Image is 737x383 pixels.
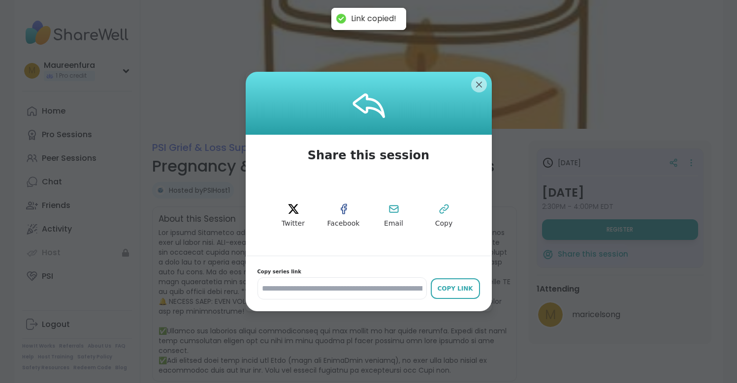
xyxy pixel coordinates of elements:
[384,219,403,229] span: Email
[372,194,416,238] button: Email
[327,219,360,229] span: Facebook
[271,194,316,238] button: Twitter
[431,278,480,299] button: Copy Link
[351,14,396,24] div: Link copied!
[282,219,305,229] span: Twitter
[296,135,441,176] span: Share this session
[435,219,453,229] span: Copy
[321,194,366,238] button: facebook
[257,268,480,275] span: Copy series link
[271,194,316,238] button: twitter
[321,194,366,238] button: Facebook
[436,284,475,293] div: Copy Link
[422,194,466,238] button: Copy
